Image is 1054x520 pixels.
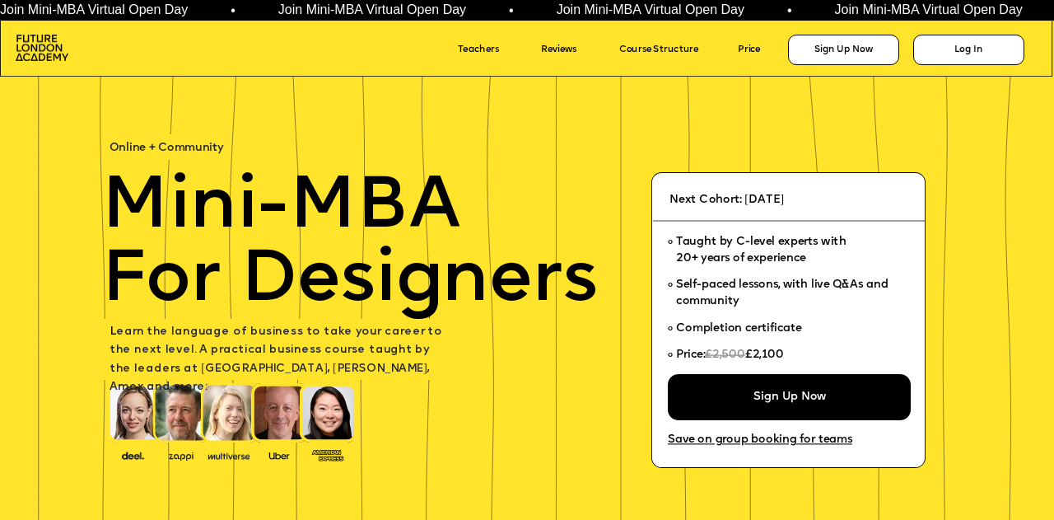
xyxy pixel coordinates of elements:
[458,40,525,60] a: Teachers
[668,430,882,452] a: Save on group booking for teams
[738,40,779,60] a: Price
[676,237,846,265] span: Taught by C-level experts with 20+ years of experience
[110,326,116,338] span: L
[101,245,598,318] span: For Designers
[161,449,202,461] img: image-b2f1584c-cbf7-4a77-bbe0-f56ae6ee31f2.png
[669,194,784,206] span: Next Cohort: [DATE]
[787,4,792,17] span: •
[676,279,891,307] span: Self-paced lessons, with live Q&As and community
[541,40,598,60] a: Reviews
[745,349,785,361] span: £2,100
[509,4,514,17] span: •
[307,447,348,462] img: image-93eab660-639c-4de6-957c-4ae039a0235a.png
[676,323,802,335] span: Completion certificate
[231,4,236,17] span: •
[619,40,728,60] a: Course Structure
[110,326,445,393] span: earn the language of business to take your career to the next level. A practical business course ...
[16,35,68,62] img: image-aac980e9-41de-4c2d-a048-f29dd30a0068.png
[101,172,460,246] span: Mini-MBA
[676,349,705,361] span: Price:
[204,448,254,461] img: image-b7d05013-d886-4065-8d38-3eca2af40620.png
[705,349,745,361] span: £2,500
[110,142,224,153] span: Online + Community
[112,448,153,461] img: image-388f4489-9820-4c53-9b08-f7df0b8d4ae2.png
[259,449,300,461] img: image-99cff0b2-a396-4aab-8550-cf4071da2cb9.png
